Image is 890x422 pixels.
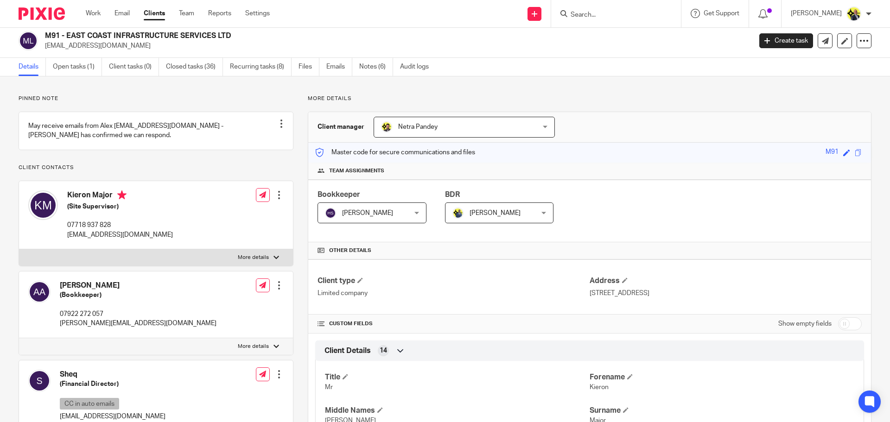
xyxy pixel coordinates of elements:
[342,210,393,216] span: [PERSON_NAME]
[380,346,387,355] span: 14
[445,191,460,198] span: BDR
[53,58,102,76] a: Open tasks (1)
[60,290,216,300] h5: (Bookkeeper)
[318,122,364,132] h3: Client manager
[67,220,173,230] p: 07718 937 828
[60,412,165,421] p: [EMAIL_ADDRESS][DOMAIN_NAME]
[318,276,590,286] h4: Client type
[398,124,438,130] span: Netra Pandey
[60,309,216,319] p: 07922 272 057
[238,254,269,261] p: More details
[326,58,352,76] a: Emails
[19,31,38,50] img: svg%3E
[19,7,65,20] img: Pixie
[166,58,223,76] a: Closed tasks (36)
[324,346,371,356] span: Client Details
[60,319,216,328] p: [PERSON_NAME][EMAIL_ADDRESS][DOMAIN_NAME]
[109,58,159,76] a: Client tasks (0)
[67,230,173,239] p: [EMAIL_ADDRESS][DOMAIN_NAME]
[60,281,216,290] h4: [PERSON_NAME]
[826,147,839,158] div: M91
[325,208,336,219] img: svg%3E
[19,95,293,102] p: Pinned note
[570,11,653,19] input: Search
[230,58,292,76] a: Recurring tasks (8)
[329,247,371,254] span: Other details
[318,191,360,198] span: Bookkeeper
[381,121,392,132] img: Netra-New-Starbridge-Yellow.jpg
[117,190,127,200] i: Primary
[67,190,173,202] h4: Kieron Major
[590,406,854,416] h4: Surname
[590,276,862,286] h4: Address
[60,379,165,389] h5: (Financial Director)
[45,41,745,50] p: [EMAIL_ADDRESS][DOMAIN_NAME]
[315,148,475,157] p: Master code for secure communications and files
[238,343,269,350] p: More details
[329,167,384,175] span: Team assignments
[28,190,58,220] img: svg%3E
[308,95,871,102] p: More details
[590,372,854,382] h4: Forename
[144,9,165,18] a: Clients
[86,9,101,18] a: Work
[60,398,119,409] p: CC in auto emails
[179,9,194,18] a: Team
[299,58,319,76] a: Files
[452,208,464,219] img: Dennis-Starbridge.jpg
[590,289,862,298] p: [STREET_ADDRESS]
[45,31,605,41] h2: M91 - EAST COAST INFRASTRUCTURE SERVICES LTD
[114,9,130,18] a: Email
[846,6,861,21] img: Dan-Starbridge%20(1).jpg
[318,289,590,298] p: Limited company
[28,370,51,392] img: svg%3E
[778,319,832,328] label: Show empty fields
[318,320,590,328] h4: CUSTOM FIELDS
[791,9,842,18] p: [PERSON_NAME]
[60,370,165,379] h4: Sheq
[208,9,231,18] a: Reports
[245,9,270,18] a: Settings
[325,384,333,391] span: Mr
[470,210,521,216] span: [PERSON_NAME]
[325,372,590,382] h4: Title
[759,33,813,48] a: Create task
[19,164,293,171] p: Client contacts
[28,281,51,303] img: svg%3E
[590,384,609,391] span: Kieron
[19,58,46,76] a: Details
[704,10,739,17] span: Get Support
[400,58,436,76] a: Audit logs
[359,58,393,76] a: Notes (6)
[67,202,173,211] h5: (Site Supervisor)
[325,406,590,416] h4: Middle Names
